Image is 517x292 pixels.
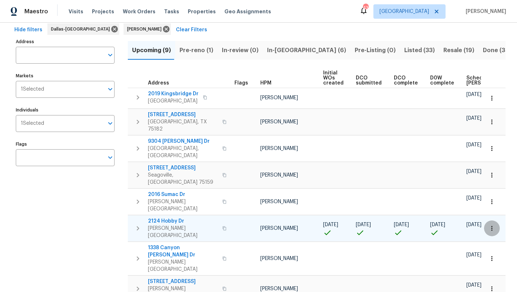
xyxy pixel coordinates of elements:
[466,116,481,121] span: [DATE]
[224,8,271,15] span: Geo Assignments
[148,90,199,97] span: 2019 Kingsbridge Dr
[16,142,115,146] label: Flags
[148,118,218,133] span: [GEOGRAPHIC_DATA], TX 75182
[148,164,218,172] span: [STREET_ADDRESS]
[69,8,83,15] span: Visits
[260,199,298,204] span: [PERSON_NAME]
[463,8,506,15] span: [PERSON_NAME]
[466,142,481,147] span: [DATE]
[466,76,507,86] span: Scheduled [PERSON_NAME]
[124,23,171,35] div: [PERSON_NAME]
[132,45,171,55] span: Upcoming (9)
[47,23,119,35] div: Dallas-[GEOGRAPHIC_DATA]
[222,45,258,55] span: In-review (0)
[404,45,435,55] span: Listed (33)
[356,222,371,227] span: [DATE]
[466,283,481,288] span: [DATE]
[164,9,179,14] span: Tasks
[394,222,409,227] span: [DATE]
[483,45,515,55] span: Done (350)
[394,76,418,86] span: DCO complete
[148,81,169,86] span: Address
[148,218,218,225] span: 2124 Hobby Dr
[16,40,115,44] label: Address
[16,108,115,112] label: Individuals
[148,172,218,186] span: Seagoville, [GEOGRAPHIC_DATA] 75159
[363,4,368,12] div: 43
[430,76,454,86] span: D0W complete
[148,225,218,239] span: [PERSON_NAME][GEOGRAPHIC_DATA]
[188,8,216,15] span: Properties
[466,92,481,97] span: [DATE]
[148,191,218,198] span: 2016 Sumac Dr
[51,26,113,33] span: Dallas-[GEOGRAPHIC_DATA]
[123,8,155,15] span: Work Orders
[260,95,298,100] span: [PERSON_NAME]
[430,222,445,227] span: [DATE]
[323,70,344,86] span: Initial WOs created
[92,8,114,15] span: Projects
[21,120,44,127] span: 1 Selected
[234,81,248,86] span: Flags
[260,146,298,151] span: [PERSON_NAME]
[148,198,218,213] span: [PERSON_NAME][GEOGRAPHIC_DATA]
[11,23,45,37] button: Hide filters
[323,222,338,227] span: [DATE]
[260,173,298,178] span: [PERSON_NAME]
[180,45,213,55] span: Pre-reno (1)
[260,256,298,261] span: [PERSON_NAME]
[260,226,298,231] span: [PERSON_NAME]
[16,74,115,78] label: Markets
[21,86,44,92] span: 1 Selected
[148,278,218,285] span: [STREET_ADDRESS]
[105,118,115,128] button: Open
[176,26,207,35] span: Clear Filters
[148,97,199,105] span: [GEOGRAPHIC_DATA]
[148,111,218,118] span: [STREET_ADDRESS]
[105,50,115,60] button: Open
[466,252,481,257] span: [DATE]
[260,119,298,124] span: [PERSON_NAME]
[148,145,218,159] span: [GEOGRAPHIC_DATA], [GEOGRAPHIC_DATA]
[14,26,42,35] span: Hide filters
[148,244,218,259] span: 1338 Canyon [PERSON_NAME] Dr
[267,45,346,55] span: In-[GEOGRAPHIC_DATA] (6)
[466,169,481,174] span: [DATE]
[260,286,298,291] span: [PERSON_NAME]
[443,45,474,55] span: Resale (19)
[466,196,481,201] span: [DATE]
[148,138,218,145] span: 9304 [PERSON_NAME] Dr
[148,259,218,273] span: [PERSON_NAME][GEOGRAPHIC_DATA]
[260,81,271,86] span: HPM
[356,76,382,86] span: DCO submitted
[173,23,210,37] button: Clear Filters
[105,84,115,94] button: Open
[127,26,164,33] span: [PERSON_NAME]
[379,8,429,15] span: [GEOGRAPHIC_DATA]
[24,8,48,15] span: Maestro
[355,45,396,55] span: Pre-Listing (0)
[105,152,115,163] button: Open
[466,222,481,227] span: [DATE]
